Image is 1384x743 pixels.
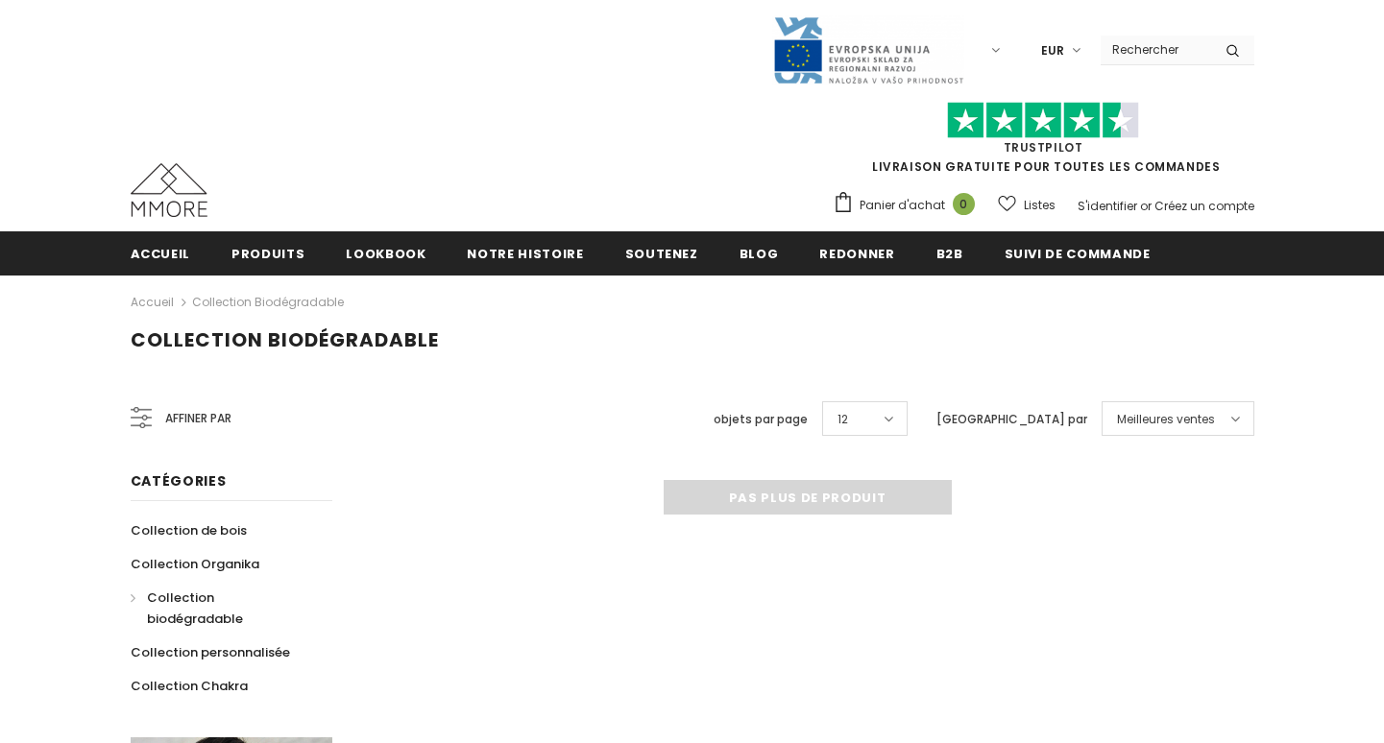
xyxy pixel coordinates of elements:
a: soutenez [625,231,698,275]
span: B2B [936,245,963,263]
input: Search Site [1101,36,1211,63]
a: Suivi de commande [1005,231,1151,275]
span: Collection Chakra [131,677,248,695]
img: Faites confiance aux étoiles pilotes [947,102,1139,139]
a: Lookbook [346,231,425,275]
span: Meilleures ventes [1117,410,1215,429]
a: Collection Organika [131,547,259,581]
a: S'identifier [1078,198,1137,214]
img: Javni Razpis [772,15,964,85]
span: Lookbook [346,245,425,263]
span: Produits [231,245,304,263]
a: Notre histoire [467,231,583,275]
span: Catégories [131,471,227,491]
a: Blog [740,231,779,275]
span: Accueil [131,245,191,263]
span: Redonner [819,245,894,263]
span: LIVRAISON GRATUITE POUR TOUTES LES COMMANDES [833,110,1254,175]
a: B2B [936,231,963,275]
a: Javni Razpis [772,41,964,58]
span: Notre histoire [467,245,583,263]
a: Accueil [131,291,174,314]
span: Collection biodégradable [147,588,243,628]
a: Accueil [131,231,191,275]
span: Listes [1024,196,1056,215]
a: Panier d'achat 0 [833,191,984,220]
span: Blog [740,245,779,263]
span: Panier d'achat [860,196,945,215]
a: Collection biodégradable [131,581,311,635]
span: EUR [1041,41,1064,60]
span: Collection Organika [131,555,259,573]
span: Collection de bois [131,521,247,539]
span: 0 [953,193,975,215]
span: 12 [838,410,848,429]
span: Collection personnalisée [131,643,290,661]
a: Collection de bois [131,514,247,547]
a: Collection personnalisée [131,635,290,669]
span: or [1140,198,1152,214]
a: TrustPilot [1004,139,1083,156]
a: Produits [231,231,304,275]
span: Suivi de commande [1005,245,1151,263]
a: Collection Chakra [131,669,248,703]
label: objets par page [714,410,808,429]
a: Collection biodégradable [192,294,344,310]
img: Cas MMORE [131,163,207,217]
span: Collection biodégradable [131,326,439,353]
span: soutenez [625,245,698,263]
a: Créez un compte [1154,198,1254,214]
span: Affiner par [165,408,231,429]
label: [GEOGRAPHIC_DATA] par [936,410,1087,429]
a: Redonner [819,231,894,275]
a: Listes [998,188,1056,222]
